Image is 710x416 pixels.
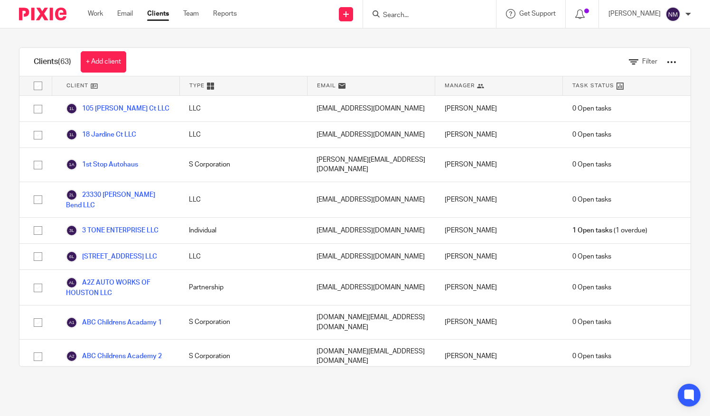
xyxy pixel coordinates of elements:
a: Work [88,9,103,18]
span: Manager [445,82,475,90]
div: [PERSON_NAME] [435,218,563,243]
span: (1 overdue) [572,226,647,235]
div: S Corporation [179,340,307,373]
input: Select all [29,77,47,95]
span: 0 Open tasks [572,160,611,169]
span: 0 Open tasks [572,351,611,361]
img: svg%3E [66,277,77,288]
a: ABC Childrens Academy 2 [66,351,162,362]
span: 0 Open tasks [572,104,611,113]
div: [EMAIL_ADDRESS][DOMAIN_NAME] [307,122,435,148]
img: svg%3E [66,225,77,236]
span: 0 Open tasks [572,130,611,139]
span: Task Status [572,82,614,90]
a: 1st Stop Autohaus [66,159,138,170]
div: [PERSON_NAME] [435,122,563,148]
span: Email [317,82,336,90]
div: [PERSON_NAME] [435,182,563,217]
div: S Corporation [179,148,307,182]
span: (63) [58,58,71,65]
div: LLC [179,244,307,269]
span: Client [66,82,88,90]
div: [PERSON_NAME] [435,96,563,121]
div: LLC [179,182,307,217]
a: 3 TONE ENTERPRISE LLC [66,225,159,236]
img: svg%3E [66,317,77,328]
a: 105 [PERSON_NAME] Ct LLC [66,103,169,114]
img: svg%3E [66,103,77,114]
a: 23330 [PERSON_NAME] Bend LLC [66,189,170,210]
div: [EMAIL_ADDRESS][DOMAIN_NAME] [307,244,435,269]
div: [EMAIL_ADDRESS][DOMAIN_NAME] [307,96,435,121]
div: [PERSON_NAME] [435,340,563,373]
div: LLC [179,96,307,121]
a: Clients [147,9,169,18]
a: Reports [213,9,237,18]
div: Individual [179,218,307,243]
span: Get Support [519,10,556,17]
img: Pixie [19,8,66,20]
div: [PERSON_NAME] [435,244,563,269]
a: + Add client [81,51,126,73]
div: S Corporation [179,305,307,339]
a: Email [117,9,133,18]
div: [EMAIL_ADDRESS][DOMAIN_NAME] [307,270,435,305]
span: Type [189,82,205,90]
img: svg%3E [66,159,77,170]
div: [PERSON_NAME] [435,148,563,182]
img: svg%3E [66,351,77,362]
div: [EMAIL_ADDRESS][DOMAIN_NAME] [307,182,435,217]
div: [PERSON_NAME] [435,305,563,339]
img: svg%3E [665,7,681,22]
input: Search [382,11,467,20]
span: 0 Open tasks [572,317,611,327]
span: Filter [642,58,657,65]
img: svg%3E [66,129,77,140]
div: [PERSON_NAME][EMAIL_ADDRESS][DOMAIN_NAME] [307,148,435,182]
div: Partnership [179,270,307,305]
a: [STREET_ADDRESS] LLC [66,251,157,262]
div: [PERSON_NAME] [435,270,563,305]
img: svg%3E [66,189,77,201]
span: 0 Open tasks [572,195,611,204]
a: ABC Childrens Acadamy 1 [66,317,162,328]
img: svg%3E [66,251,77,262]
span: 1 Open tasks [572,226,612,235]
a: Team [183,9,199,18]
div: LLC [179,122,307,148]
div: [DOMAIN_NAME][EMAIL_ADDRESS][DOMAIN_NAME] [307,340,435,373]
a: A2Z AUTO WORKS OF HOUSTON LLC [66,277,170,298]
h1: Clients [34,57,71,67]
span: 0 Open tasks [572,283,611,292]
div: [DOMAIN_NAME][EMAIL_ADDRESS][DOMAIN_NAME] [307,305,435,339]
span: 0 Open tasks [572,252,611,261]
div: [EMAIL_ADDRESS][DOMAIN_NAME] [307,218,435,243]
a: 18 Jardine Ct LLC [66,129,136,140]
p: [PERSON_NAME] [608,9,661,18]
